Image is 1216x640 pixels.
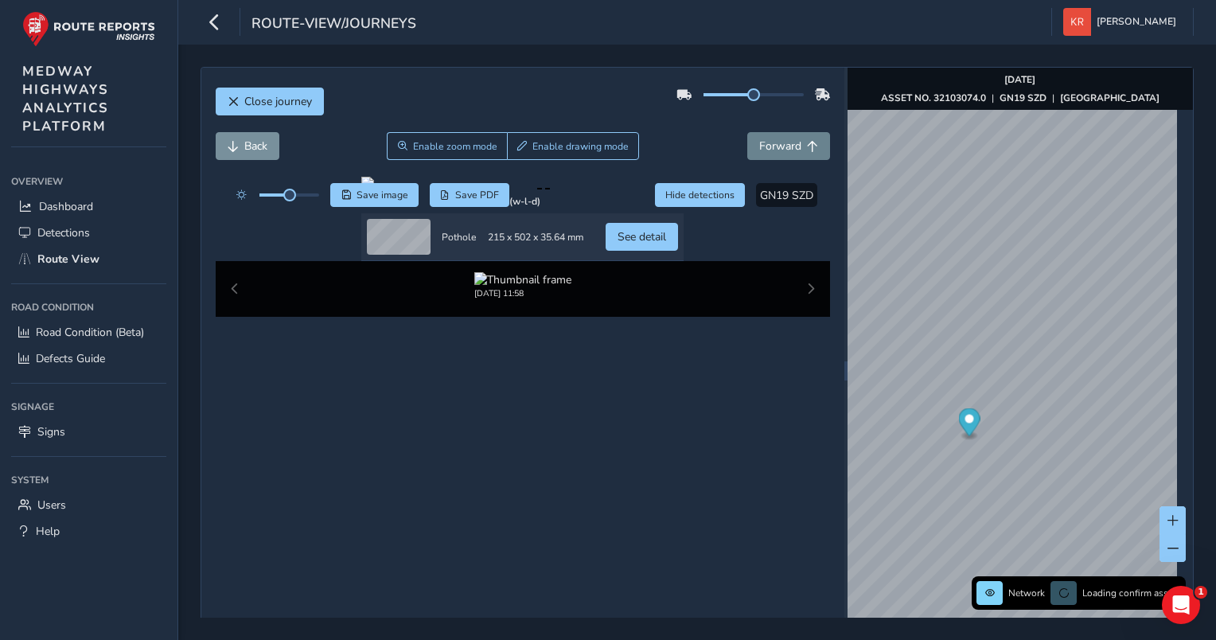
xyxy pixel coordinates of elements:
span: GN19 SZD [760,188,813,203]
strong: GN19 SZD [1000,92,1046,104]
a: Help [11,518,166,544]
span: 1 [1195,586,1207,599]
div: [DATE] 11:58 [474,287,571,299]
div: | | [881,92,1159,104]
button: Save [330,183,419,207]
button: Hide detections [655,183,746,207]
div: Signage [11,395,166,419]
span: Detections [37,225,90,240]
button: Back [216,132,279,160]
a: Users [11,492,166,518]
a: Dashboard [11,193,166,220]
img: diamond-layout [1063,8,1091,36]
strong: ASSET NO. 32103074.0 [881,92,986,104]
span: Network [1008,587,1045,599]
a: Defects Guide [11,345,166,372]
button: [PERSON_NAME] [1063,8,1182,36]
a: Road Condition (Beta) [11,319,166,345]
strong: [GEOGRAPHIC_DATA] [1060,92,1159,104]
a: Signs [11,419,166,445]
span: Enable drawing mode [532,140,629,153]
span: Users [37,498,66,513]
span: Hide detections [665,189,735,201]
strong: [DATE] [1004,73,1035,86]
span: See detail [618,229,666,244]
span: route-view/journeys [251,14,416,36]
span: Forward [759,139,801,154]
button: See detail [606,223,678,251]
div: Road Condition [11,295,166,319]
button: Forward [747,132,830,160]
span: [PERSON_NAME] [1097,8,1176,36]
span: Dashboard [39,199,93,214]
span: Save image [357,189,408,201]
a: Detections [11,220,166,246]
button: Close journey [216,88,324,115]
span: Road Condition (Beta) [36,325,144,340]
span: Signs [37,424,65,439]
button: Draw [507,132,640,160]
span: Close journey [244,94,312,109]
span: MEDWAY HIGHWAYS ANALYTICS PLATFORM [22,62,109,135]
button: PDF [430,183,510,207]
span: Enable zoom mode [413,140,497,153]
button: Zoom [387,132,507,160]
span: Help [36,524,60,539]
span: Route View [37,252,99,267]
span: Back [244,139,267,154]
td: Pothole [436,213,482,261]
div: Overview [11,170,166,193]
span: Save PDF [455,189,499,201]
img: Thumbnail frame [474,272,571,287]
span: Defects Guide [36,351,105,366]
img: rr logo [22,11,155,47]
div: System [11,468,166,492]
span: Loading confirm assets [1082,587,1181,599]
div: Map marker [958,408,980,441]
iframe: Intercom live chat [1162,586,1200,624]
td: 215 x 502 x 35.64 mm [482,213,589,261]
a: Route View [11,246,166,272]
